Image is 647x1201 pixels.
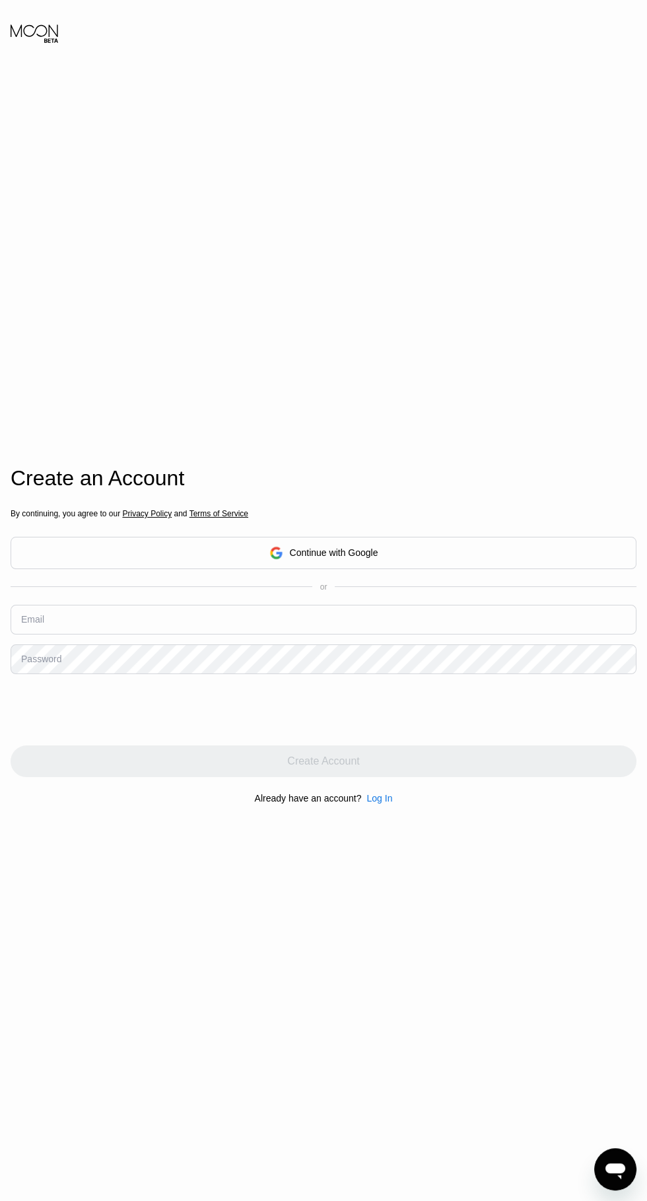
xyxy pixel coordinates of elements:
[320,582,327,592] div: or
[255,793,362,804] div: Already have an account?
[594,1148,636,1190] iframe: Button to launch messaging window
[361,793,392,804] div: Log In
[11,537,636,569] div: Continue with Google
[366,793,392,804] div: Log In
[21,614,44,625] div: Email
[11,684,211,736] iframe: reCAPTCHA
[11,466,636,491] div: Create an Account
[290,547,378,558] div: Continue with Google
[21,654,61,664] div: Password
[172,509,189,518] span: and
[122,509,172,518] span: Privacy Policy
[189,509,248,518] span: Terms of Service
[11,509,636,518] div: By continuing, you agree to our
